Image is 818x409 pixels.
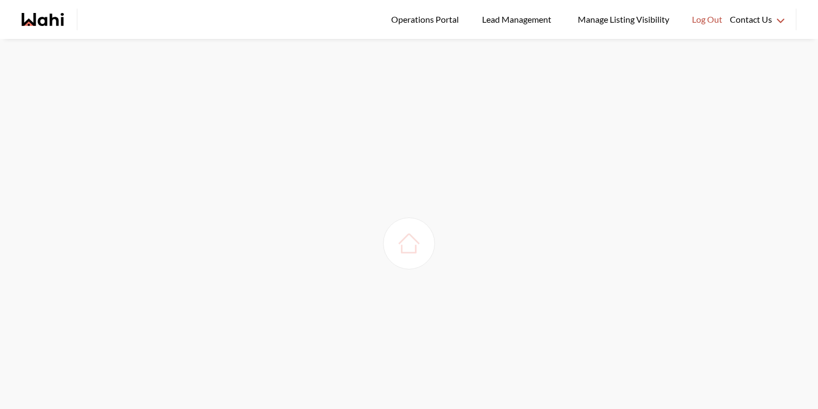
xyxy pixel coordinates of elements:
span: Operations Portal [391,12,463,27]
img: loading house image [394,228,424,259]
a: Wahi homepage [22,13,64,26]
span: Log Out [692,12,722,27]
span: Manage Listing Visibility [575,12,672,27]
span: Lead Management [482,12,555,27]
